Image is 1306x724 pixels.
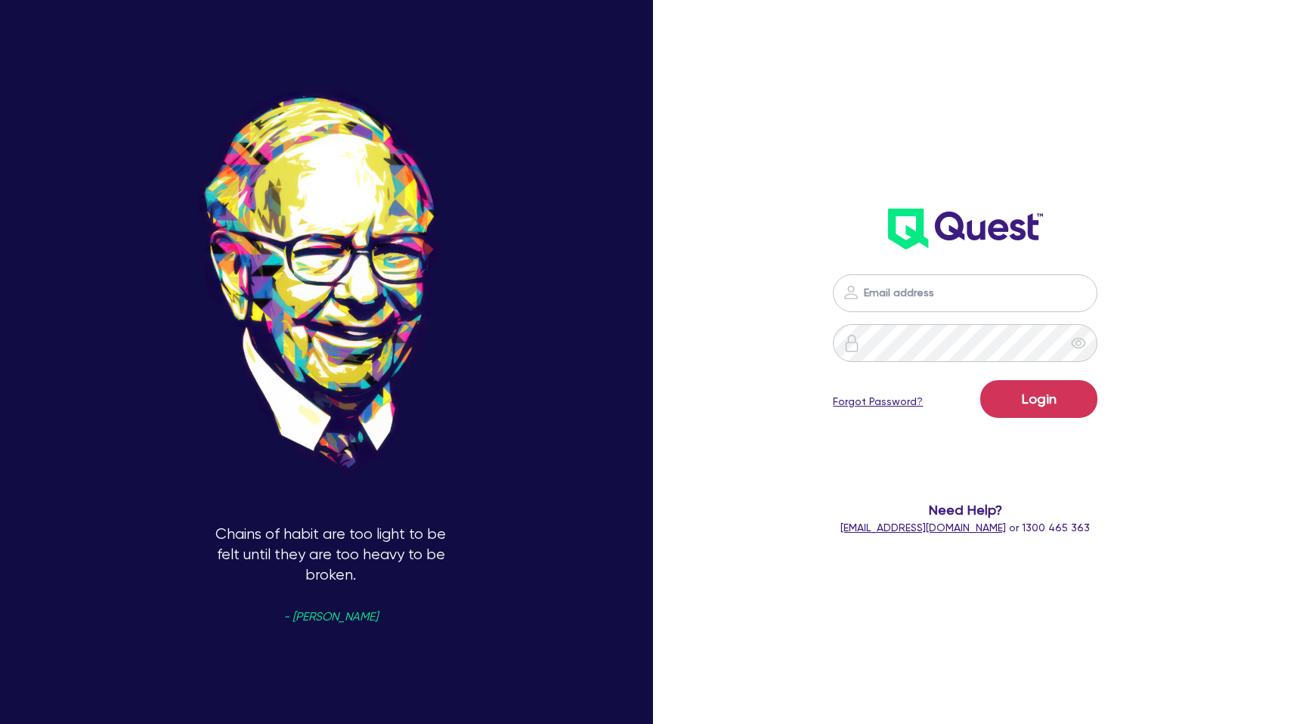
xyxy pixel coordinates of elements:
input: Email address [833,274,1097,312]
img: icon-password [843,334,861,352]
a: Forgot Password? [833,394,923,410]
span: Need Help? [793,500,1138,520]
img: icon-password [842,283,860,302]
span: or 1300 465 363 [840,521,1090,534]
a: [EMAIL_ADDRESS][DOMAIN_NAME] [840,521,1006,534]
img: wH2k97JdezQIQAAAABJRU5ErkJggg== [888,209,1043,249]
span: - [PERSON_NAME] [283,611,378,623]
span: eye [1071,336,1086,351]
button: Login [980,380,1097,418]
